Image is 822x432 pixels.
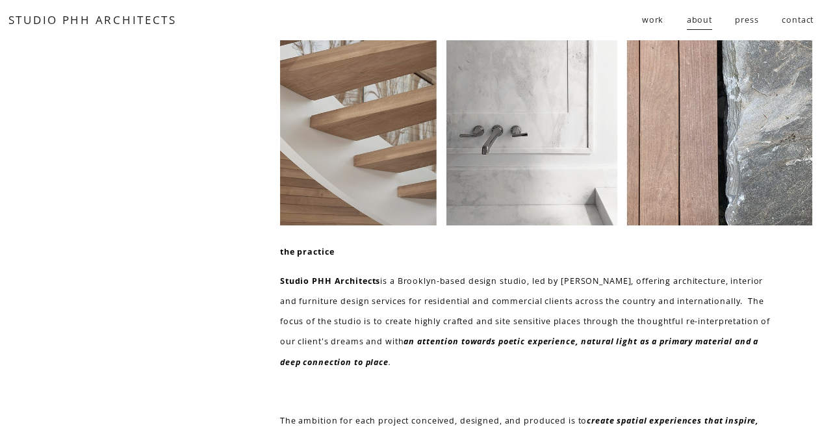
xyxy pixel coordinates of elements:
strong: Studio PHH Architects [280,275,380,286]
a: STUDIO PHH ARCHITECTS [8,12,177,27]
a: folder dropdown [642,9,664,31]
a: contact [782,9,814,31]
strong: the practice [280,246,335,257]
em: . [389,357,391,368]
span: work [642,10,664,30]
em: an attention towards poetic experience, natural light as a primary material and a deep connection... [280,336,761,367]
p: is a Brooklyn-based design studio, led by [PERSON_NAME], offering architecture, interior and furn... [280,271,779,372]
a: about [687,9,712,31]
a: press [735,9,758,31]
